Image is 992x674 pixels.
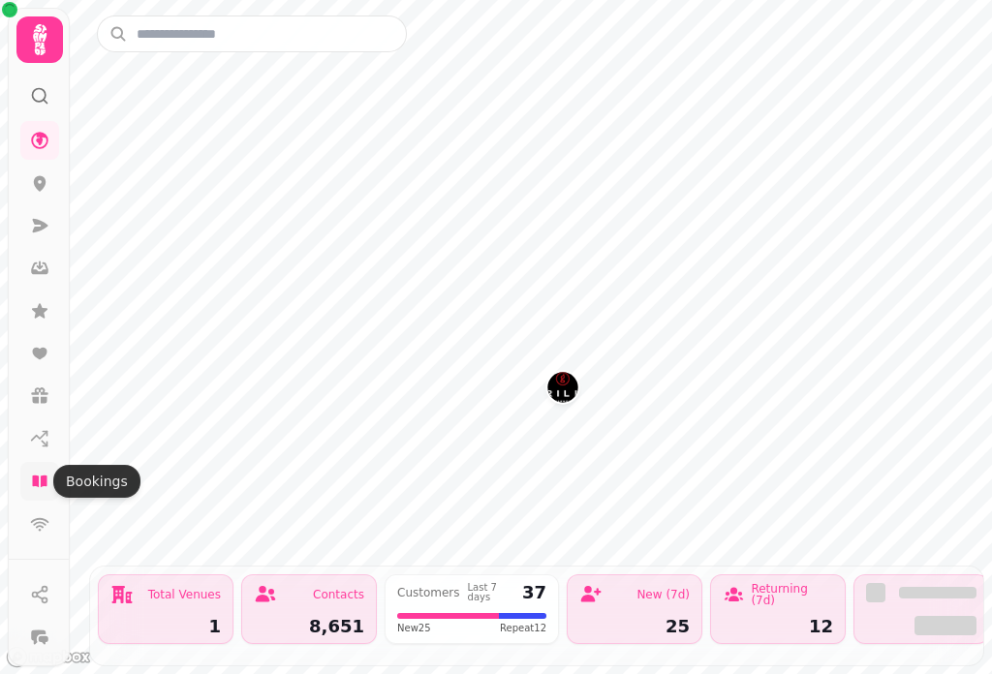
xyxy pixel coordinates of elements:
[6,646,91,668] a: Mapbox logo
[254,618,364,635] div: 8,651
[148,589,221,600] div: Total Venues
[500,621,546,635] span: Repeat 12
[313,589,364,600] div: Contacts
[468,583,514,602] div: Last 7 days
[723,618,833,635] div: 12
[397,621,431,635] span: New 25
[751,583,833,606] div: Returning (7d)
[397,587,460,598] div: Customers
[579,618,690,635] div: 25
[636,589,690,600] div: New (7d)
[110,618,221,635] div: 1
[522,584,546,601] div: 37
[547,372,578,403] button: Grille Steakhouse
[53,465,140,498] div: Bookings
[547,372,578,409] div: Map marker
